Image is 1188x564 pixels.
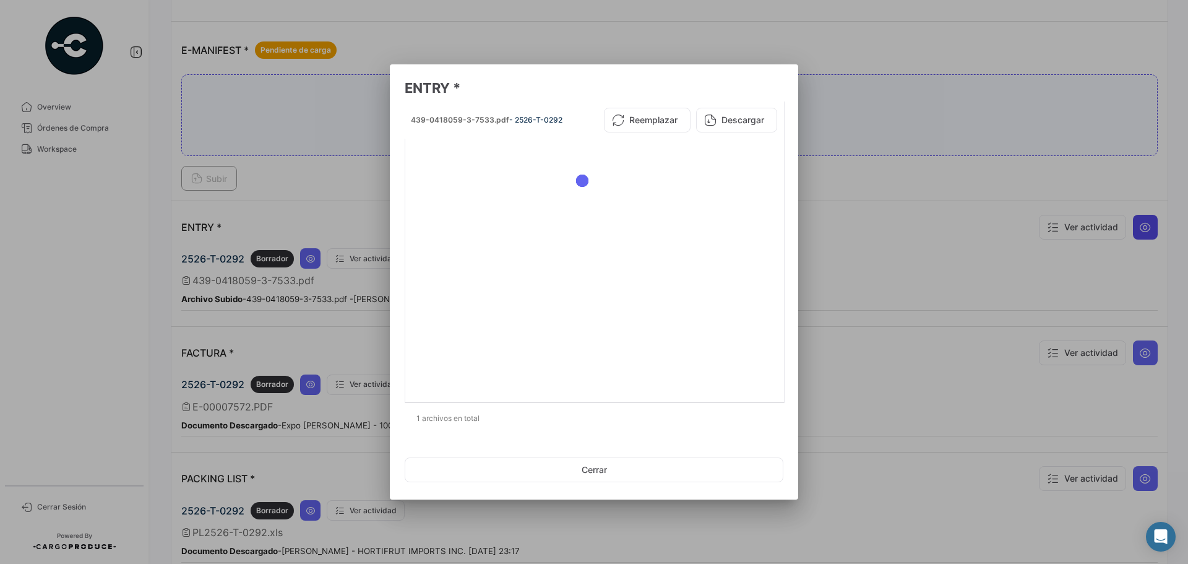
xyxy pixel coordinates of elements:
[411,115,509,124] span: 439-0418059-3-7533.pdf
[405,458,783,482] button: Cerrar
[696,108,777,132] button: Descargar
[1146,522,1176,552] div: Abrir Intercom Messenger
[405,79,783,97] h3: ENTRY *
[405,403,783,434] div: 1 archivos en total
[509,115,562,124] span: - 2526-T-0292
[604,108,691,132] button: Reemplazar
